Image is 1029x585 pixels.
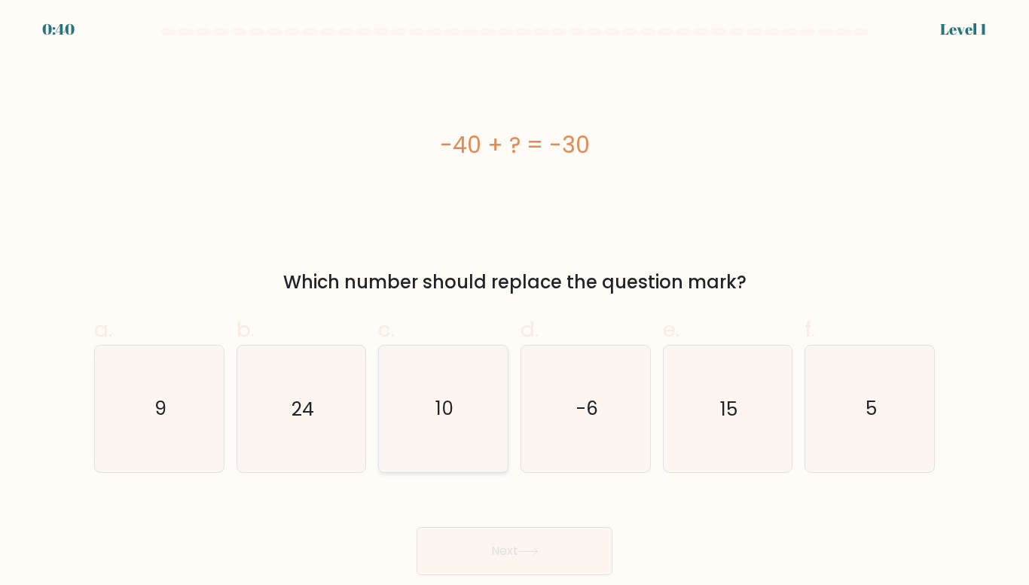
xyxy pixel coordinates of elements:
span: a. [94,315,112,344]
text: 24 [292,396,314,422]
span: b. [237,315,255,344]
text: 10 [435,396,453,422]
div: -40 + ? = -30 [94,128,935,162]
div: 0:40 [42,18,75,41]
span: e. [663,315,679,344]
div: Which number should replace the question mark? [103,269,926,296]
button: Next [417,527,612,575]
text: 15 [720,396,737,422]
div: Level 1 [940,18,987,41]
text: -6 [576,396,597,422]
text: 9 [154,396,166,422]
text: 5 [866,396,877,422]
span: f. [805,315,815,344]
span: c. [378,315,395,344]
span: d. [521,315,539,344]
